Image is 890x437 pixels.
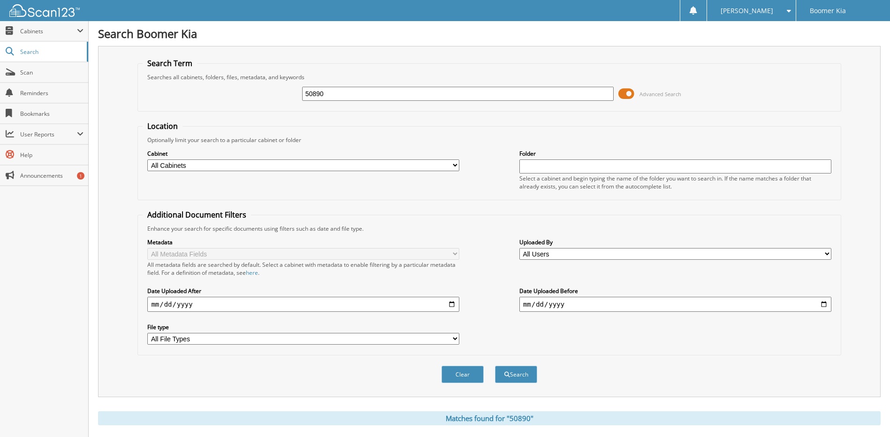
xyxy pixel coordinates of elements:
span: User Reports [20,130,77,138]
span: Help [20,151,84,159]
label: File type [147,323,459,331]
div: Optionally limit your search to a particular cabinet or folder [143,136,836,144]
legend: Search Term [143,58,197,68]
span: Reminders [20,89,84,97]
img: scan123-logo-white.svg [9,4,80,17]
div: 1 [77,172,84,180]
label: Cabinet [147,150,459,158]
span: Announcements [20,172,84,180]
button: Clear [441,366,484,383]
legend: Additional Document Filters [143,210,251,220]
div: Searches all cabinets, folders, files, metadata, and keywords [143,73,836,81]
input: end [519,297,831,312]
label: Metadata [147,238,459,246]
input: start [147,297,459,312]
div: Select a cabinet and begin typing the name of the folder you want to search in. If the name match... [519,174,831,190]
button: Search [495,366,537,383]
label: Date Uploaded After [147,287,459,295]
label: Folder [519,150,831,158]
legend: Location [143,121,183,131]
span: Scan [20,68,84,76]
span: Bookmarks [20,110,84,118]
span: Cabinets [20,27,77,35]
span: Search [20,48,82,56]
label: Date Uploaded Before [519,287,831,295]
div: Enhance your search for specific documents using filters such as date and file type. [143,225,836,233]
div: Matches found for "50890" [98,411,881,425]
label: Uploaded By [519,238,831,246]
div: All metadata fields are searched by default. Select a cabinet with metadata to enable filtering b... [147,261,459,277]
a: here [246,269,258,277]
h1: Search Boomer Kia [98,26,881,41]
span: Boomer Kia [810,8,846,14]
span: Advanced Search [639,90,681,98]
span: [PERSON_NAME] [721,8,773,14]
